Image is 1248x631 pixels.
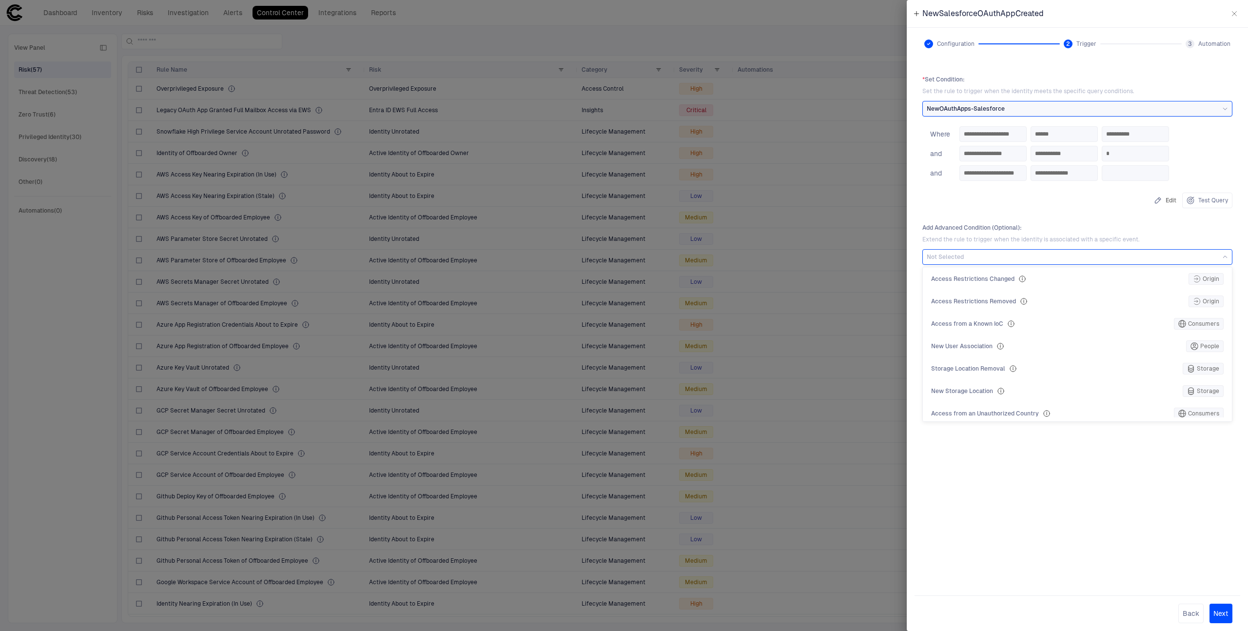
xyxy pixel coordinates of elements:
div: The identity has been accessed from geographic locations not permitted by the organization's poli... [1043,410,1051,417]
button: Next [1209,604,1232,623]
span: Not Selected [927,253,964,261]
div: Identity has been associated with a new user [996,342,1004,350]
span: Consumers [1188,410,1219,417]
button: Edit [1152,193,1178,208]
span: Where [930,130,950,138]
span: Configuration [937,40,975,48]
div: Identity has been found in a new storage location [997,387,1005,395]
div: Identity has been removed from an existing storage location [1009,365,1017,373]
span: New Storage Location [931,387,993,395]
span: People [1200,342,1219,350]
div: All previously enforced access restrictions have been revoked [1020,297,1028,305]
button: Back [1178,604,1204,623]
div: Access restrictions for the identity have been modified [1018,275,1026,283]
span: Storage [1197,387,1219,395]
span: and [930,150,942,158]
span: Access from an Unauthorized Country [931,410,1039,417]
span: Storage [1197,365,1219,373]
span: Access Restrictions Removed [931,297,1016,305]
span: Consumers [1188,320,1219,328]
span: Origin [1203,297,1219,305]
span: Access Restrictions Changed [931,275,1014,283]
div: Identity was accessed by a consumer that has been classified as an Indicator of Compromise (IoC) [1007,320,1015,328]
span: Storage Location Removal [931,365,1005,373]
span: NewSalesforceOAuthAppCreated [922,9,1044,19]
button: Test Query [1182,193,1232,208]
span: Set Condition : [922,76,1232,83]
span: NewOAuthApps-Salesforce [927,105,1005,113]
span: Set the rule to trigger when the identity meets the specific query conditions. [922,87,1232,95]
span: Access from a Known IoC [931,320,1003,328]
span: New User Association [931,342,993,350]
span: Add Advanced Condition (Optional) : [922,224,1232,232]
span: 2 [1066,40,1070,48]
span: Automation [1198,40,1230,48]
span: Trigger [1076,40,1096,48]
span: and [930,169,942,177]
span: 3 [1188,40,1192,48]
span: Origin [1203,275,1219,283]
span: Extend the rule to trigger when the identity is associated with a specific event. [922,236,1232,243]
